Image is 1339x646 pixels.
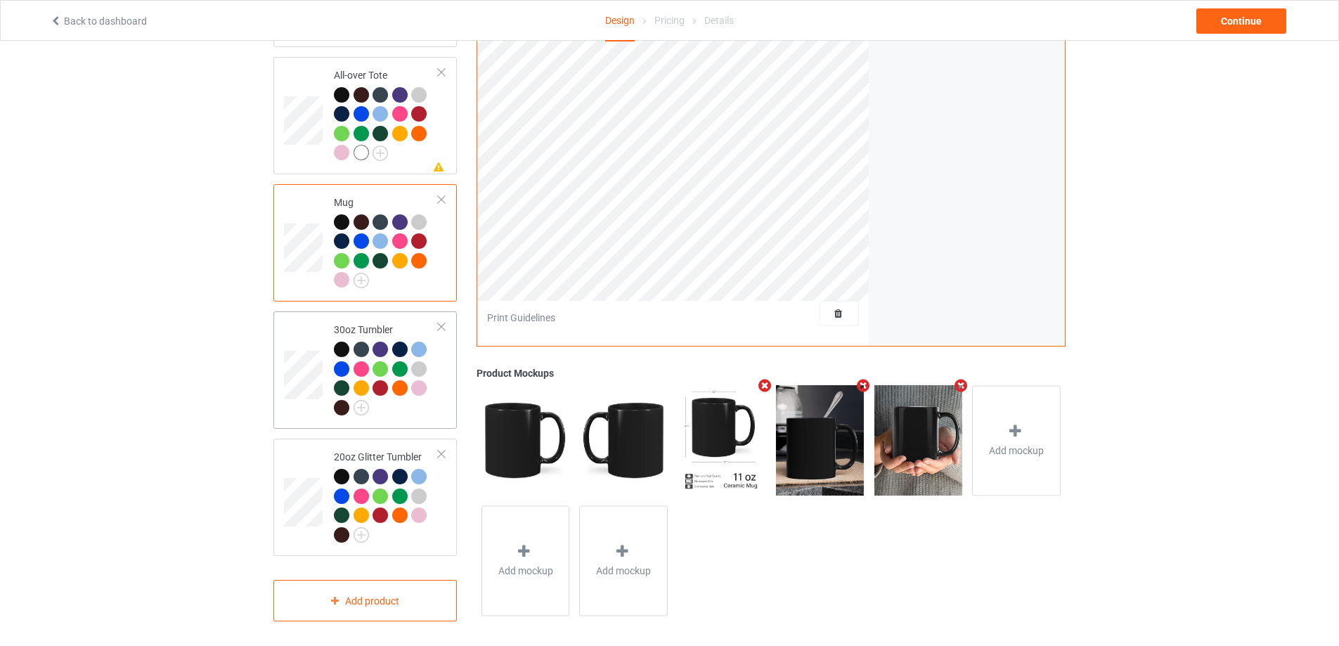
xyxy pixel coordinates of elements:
[273,57,457,174] div: All-over Tote
[854,379,872,394] i: Remove mockup
[776,386,864,496] img: regular.jpg
[334,450,439,541] div: 20oz Glitter Tumbler
[596,564,651,579] span: Add mockup
[50,15,147,27] a: Back to dashboard
[654,1,685,40] div: Pricing
[579,506,668,616] div: Add mockup
[481,386,569,496] img: regular.jpg
[273,580,457,621] div: Add product
[334,195,439,287] div: Mug
[334,323,439,414] div: 30oz Tumbler
[354,400,369,415] img: svg+xml;base64,PD94bWwgdmVyc2lvbj0iMS4wIiBlbmNvZGluZz0iVVRGLTgiPz4KPHN2ZyB3aWR0aD0iMjJweCIgaGVpZ2...
[334,68,439,160] div: All-over Tote
[704,1,734,40] div: Details
[989,444,1044,458] span: Add mockup
[605,1,635,41] div: Design
[579,386,667,496] img: regular.jpg
[874,386,962,496] img: regular.jpg
[972,386,1061,496] div: Add mockup
[273,439,457,556] div: 20oz Glitter Tumbler
[487,311,555,325] div: Print Guidelines
[756,379,774,394] i: Remove mockup
[373,146,388,161] img: svg+xml;base64,PD94bWwgdmVyc2lvbj0iMS4wIiBlbmNvZGluZz0iVVRGLTgiPz4KPHN2ZyB3aWR0aD0iMjJweCIgaGVpZ2...
[354,527,369,543] img: svg+xml;base64,PD94bWwgdmVyc2lvbj0iMS4wIiBlbmNvZGluZz0iVVRGLTgiPz4KPHN2ZyB3aWR0aD0iMjJweCIgaGVpZ2...
[477,367,1066,381] div: Product Mockups
[952,379,970,394] i: Remove mockup
[1196,8,1286,34] div: Continue
[678,386,765,496] img: regular.jpg
[273,184,457,302] div: Mug
[273,311,457,429] div: 30oz Tumbler
[498,564,553,579] span: Add mockup
[481,506,570,616] div: Add mockup
[354,273,369,288] img: svg+xml;base64,PD94bWwgdmVyc2lvbj0iMS4wIiBlbmNvZGluZz0iVVRGLTgiPz4KPHN2ZyB3aWR0aD0iMjJweCIgaGVpZ2...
